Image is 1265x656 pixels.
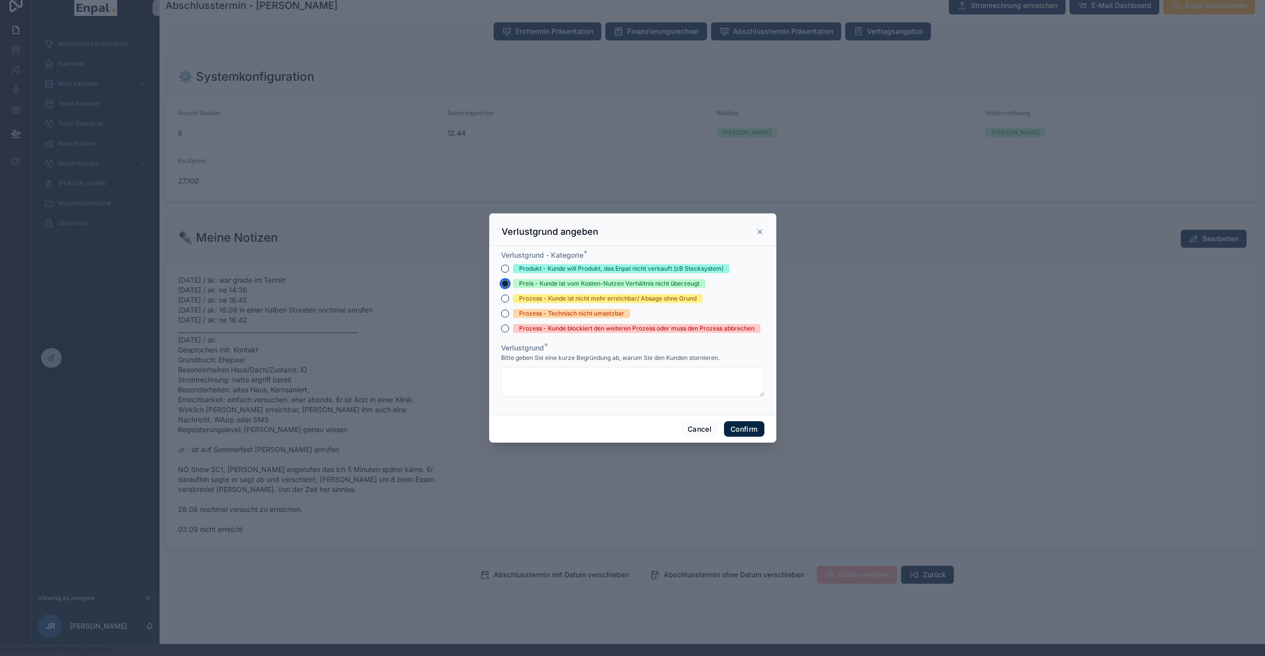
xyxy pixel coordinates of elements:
[501,354,720,362] span: Bitte geben Sie eine kurze Begründung ab, warum Sie den Kunden stornieren.
[519,264,723,273] div: Produkt - Kunde will Produkt, das Enpal nicht verkauft (zB Stecksystem)
[501,251,583,259] span: Verlustgrund - Kategorie
[724,421,764,437] button: Confirm
[519,324,754,333] div: Prozess - Kunde blockiert den weiteren Prozess oder muss den Prozess abbrechen
[501,343,544,352] span: Verlustgrund
[519,279,700,288] div: Preis - Kunde ist vom Kosten-Nutzen Verhältnis nicht überzeugt
[502,226,598,238] h3: Verlustgrund angeben
[681,421,718,437] button: Cancel
[519,294,697,303] div: Prozess - Kunde ist nicht mehr erreichbar/ Absage ohne Grund
[519,309,624,318] div: Prozess - Technisch nicht umsetzbar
